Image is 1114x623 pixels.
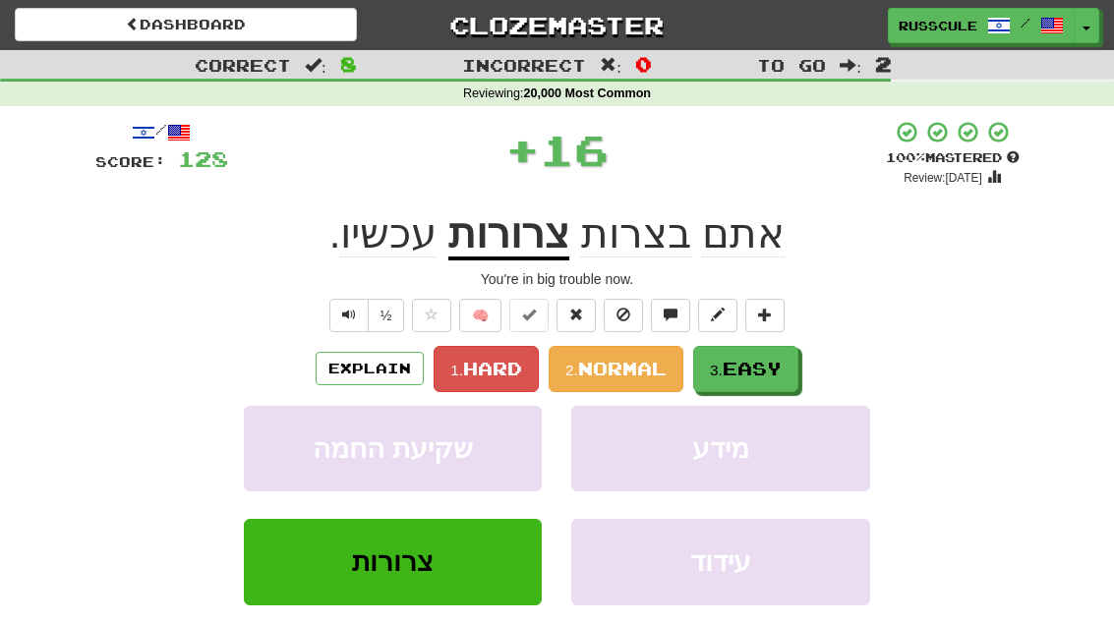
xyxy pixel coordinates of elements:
[412,299,451,332] button: Favorite sentence (alt+f)
[702,210,785,257] span: אתם
[95,120,228,144] div: /
[899,17,977,34] span: russcule
[448,210,569,260] u: צרורות
[651,299,690,332] button: Discuss sentence (alt+u)
[578,358,667,379] span: Normal
[244,519,542,604] button: צרורות
[757,55,826,75] span: To go
[329,299,369,332] button: Play sentence audio (ctl+space)
[524,86,651,100] strong: 20,000 Most Common
[195,55,291,75] span: Correct
[463,358,522,379] span: Hard
[95,269,1020,289] div: You're in big trouble now.
[904,171,982,185] small: Review: [DATE]
[95,153,166,170] span: Score:
[875,52,892,76] span: 2
[692,433,749,464] span: מידע
[604,299,643,332] button: Ignore sentence (alt+i)
[316,352,424,385] button: Explain
[459,299,501,332] button: 🧠
[565,362,578,378] small: 2.
[693,346,798,392] button: 3.Easy
[450,362,463,378] small: 1.
[557,299,596,332] button: Reset to 0% Mastered (alt+r)
[325,299,405,332] div: Text-to-speech controls
[549,346,683,392] button: 2.Normal
[581,210,691,257] span: בצרות
[886,149,1020,167] div: Mastered
[313,433,473,464] span: שקיעת החמה
[1021,16,1030,29] span: /
[329,210,448,257] span: .
[305,57,326,74] span: :
[886,149,925,165] span: 100 %
[509,299,549,332] button: Set this sentence to 100% Mastered (alt+m)
[244,406,542,491] button: שקיעת החמה
[723,358,782,379] span: Easy
[600,57,621,74] span: :
[15,8,357,41] a: Dashboard
[635,52,652,76] span: 0
[386,8,729,42] a: Clozemaster
[745,299,785,332] button: Add to collection (alt+a)
[178,146,228,171] span: 128
[571,519,869,604] button: עידוד
[840,57,861,74] span: :
[690,546,751,577] span: עידוד
[340,210,437,257] span: עכשיו
[352,546,434,577] span: צרורות
[888,8,1075,43] a: russcule /
[571,406,869,491] button: מידע
[710,362,723,378] small: 3.
[698,299,737,332] button: Edit sentence (alt+d)
[340,52,357,76] span: 8
[434,346,539,392] button: 1.Hard
[462,55,586,75] span: Incorrect
[540,125,609,174] span: 16
[368,299,405,332] button: ½
[505,120,540,179] span: +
